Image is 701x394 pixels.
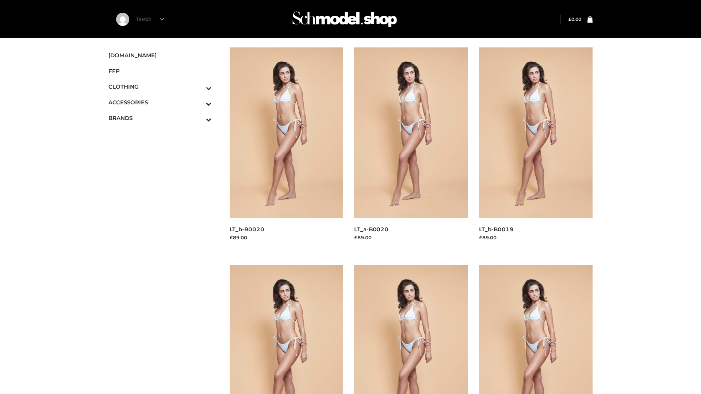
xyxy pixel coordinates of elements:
a: LT_b-B0019 [479,226,514,233]
div: £89.00 [354,234,468,241]
div: £89.00 [230,234,344,241]
a: Read more [230,242,257,248]
button: Toggle Submenu [186,79,211,94]
a: FFP [108,63,211,79]
span: BRANDS [108,114,211,122]
img: Schmodel Admin 964 [290,5,399,34]
button: Toggle Submenu [186,94,211,110]
span: £ [568,16,571,22]
span: ACCESSORIES [108,98,211,107]
span: CLOTHING [108,82,211,91]
a: LT_b-B0020 [230,226,264,233]
a: CLOTHINGToggle Submenu [108,79,211,94]
span: FFP [108,67,211,75]
a: ACCESSORIESToggle Submenu [108,94,211,110]
a: Read more [479,242,506,248]
button: Toggle Submenu [186,110,211,126]
a: Test28 [136,16,164,22]
bdi: 0.00 [568,16,581,22]
span: [DOMAIN_NAME] [108,51,211,59]
a: £0.00 [568,16,581,22]
a: [DOMAIN_NAME] [108,47,211,63]
div: £89.00 [479,234,593,241]
a: Read more [354,242,381,248]
a: LT_a-B0020 [354,226,388,233]
a: BRANDSToggle Submenu [108,110,211,126]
